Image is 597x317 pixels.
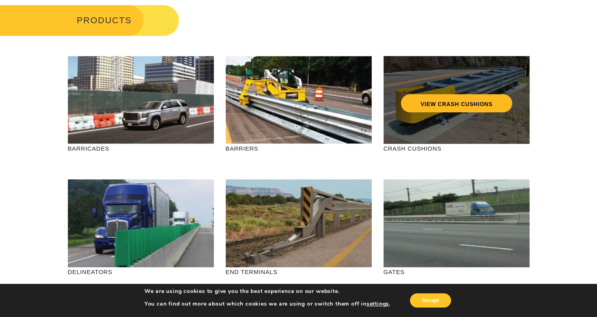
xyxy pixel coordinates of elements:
[410,293,451,308] button: Accept
[384,144,530,153] p: CRASH CUSHIONS
[144,300,391,308] p: You can find out more about which cookies we are using or switch them off in .
[68,144,214,153] p: BARRICADES
[144,288,391,295] p: We are using cookies to give you the best experience on our website.
[226,144,372,153] p: BARRIERS
[68,267,214,276] p: DELINEATORS
[367,300,389,308] button: settings
[400,94,512,112] a: VIEW CRASH CUSHIONS
[384,267,530,276] p: GATES
[226,267,372,276] p: END TERMINALS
